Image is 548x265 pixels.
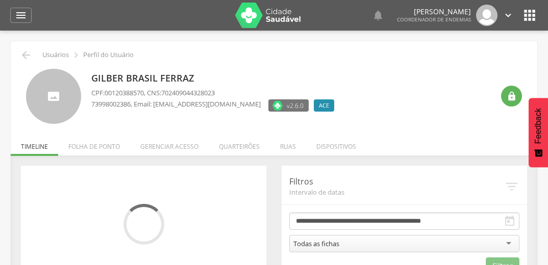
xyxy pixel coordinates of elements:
i: Voltar [20,49,32,61]
i:  [372,9,384,21]
i:  [504,215,516,227]
span: 73998002386 [91,99,131,109]
span: 00120388570 [105,88,144,97]
li: Ruas [270,132,306,156]
a:  [10,8,32,23]
p: Usuários [42,51,69,59]
a:  [372,5,384,26]
p: Gilber Brasil Ferraz [91,72,339,85]
p: Perfil do Usuário [83,51,134,59]
i:  [504,179,519,194]
i:  [521,7,538,23]
span: ACE [319,101,329,110]
p: [PERSON_NAME] [397,8,471,15]
li: Folha de ponto [58,132,130,156]
p: , Email: [EMAIL_ADDRESS][DOMAIN_NAME] [91,99,261,109]
p: CPF: , CNS: [91,88,339,98]
li: Dispositivos [306,132,366,156]
p: Filtros [289,176,504,188]
li: Quarteirões [209,132,270,156]
a:  [503,5,514,26]
i:  [15,9,27,21]
div: Todas as fichas [293,239,339,248]
span: v2.6.0 [287,100,304,111]
li: Gerenciar acesso [130,132,209,156]
label: Versão do aplicativo [268,99,309,112]
span: Feedback [534,108,543,144]
span: Coordenador de Endemias [397,16,471,23]
span: Intervalo de datas [289,188,504,197]
i:  [503,10,514,21]
button: Feedback - Mostrar pesquisa [529,98,548,167]
span: 702409044328023 [161,88,215,97]
div: Resetar senha [501,86,522,107]
i:  [70,49,82,61]
i:  [507,91,517,101]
